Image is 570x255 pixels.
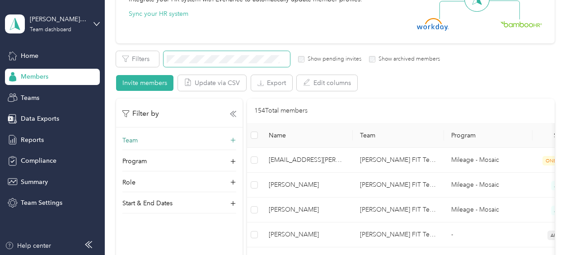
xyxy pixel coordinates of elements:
img: Line Right Down [488,0,520,20]
label: Show pending invites [304,55,361,63]
th: Name [262,123,353,148]
p: Role [122,178,135,187]
th: Team [353,123,444,148]
span: Team Settings [21,198,62,208]
span: Summary [21,177,48,187]
td: Norman Way [262,173,353,198]
td: Mileage - Mosaic [444,173,533,198]
p: 154 Total members [254,106,308,116]
p: Program [122,156,147,166]
p: Start & End Dates [122,198,173,208]
th: Program [444,123,533,148]
span: Reports [21,135,44,145]
span: [PERSON_NAME] [269,230,346,240]
span: Teams [21,93,39,103]
button: Export [251,75,292,91]
button: Invite members [116,75,173,91]
div: Team dashboard [30,27,71,33]
button: Sync your HR system [129,9,188,19]
span: Name [269,132,346,139]
td: Denis Larochelle [262,222,353,247]
img: BambooHR [500,21,542,27]
p: Filter by [122,108,159,119]
button: Edit columns [297,75,357,91]
img: Line Left Down [439,0,471,19]
td: ckelly7@acosta.com [262,148,353,173]
td: Nicole Lavigne [262,198,353,222]
td: Mileage - Mosaic [444,198,533,222]
span: Compliance [21,156,56,165]
button: Filters [116,51,159,67]
iframe: Everlance-gr Chat Button Frame [519,204,570,255]
td: Marcella Savoie FIT Team [353,198,444,222]
span: Home [21,51,38,61]
span: [EMAIL_ADDRESS][PERSON_NAME][DOMAIN_NAME] [269,155,346,165]
button: Update via CSV [178,75,246,91]
span: Members [21,72,48,81]
p: Team [122,136,138,145]
img: Workday [417,18,449,31]
span: [PERSON_NAME] [269,180,346,190]
span: [PERSON_NAME] [269,205,346,215]
td: Marcella Savoie FIT Team [353,222,444,247]
td: - [444,222,533,247]
label: Show archived members [375,55,440,63]
td: Marcella Savoie FIT Team [353,148,444,173]
td: Mileage - Mosaic [444,148,533,173]
td: Sonia Hilliker FIT Team [353,173,444,198]
div: [PERSON_NAME] FIT Team [30,14,86,24]
button: Help center [5,241,51,250]
span: Data Exports [21,114,59,123]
